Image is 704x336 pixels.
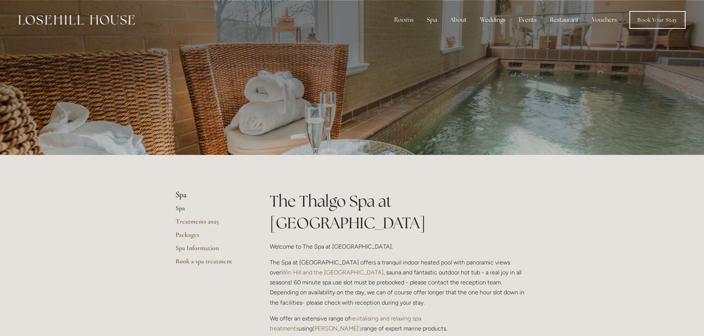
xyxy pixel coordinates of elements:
a: Spa [176,204,246,217]
p: The Spa at [GEOGRAPHIC_DATA] offers a tranquil indoor heated pool with panoramic views over , sau... [270,257,529,308]
div: Restaurant [544,13,585,27]
a: Packages [176,231,246,244]
p: We offer an extensive range of using range of expert marine products. [270,314,529,333]
a: Win Hill and the [GEOGRAPHIC_DATA] [281,269,384,276]
a: Spa Information [176,244,246,257]
h1: The Thalgo Spa at [GEOGRAPHIC_DATA] [270,190,529,234]
a: Book a spa treatment [176,257,246,270]
div: About [444,13,473,27]
img: Losehill House [18,15,135,25]
a: Vouchers [586,13,623,27]
div: Events [513,13,543,27]
li: Spa [176,190,246,200]
a: [PERSON_NAME]'s [313,325,362,332]
div: Rooms [388,13,419,27]
p: Welcome to The Spa at [GEOGRAPHIC_DATA]. [270,242,529,252]
div: Weddings [474,13,511,27]
div: Spa [421,13,443,27]
a: Treatments 2025 [176,217,246,231]
a: Book Your Stay [629,11,686,29]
